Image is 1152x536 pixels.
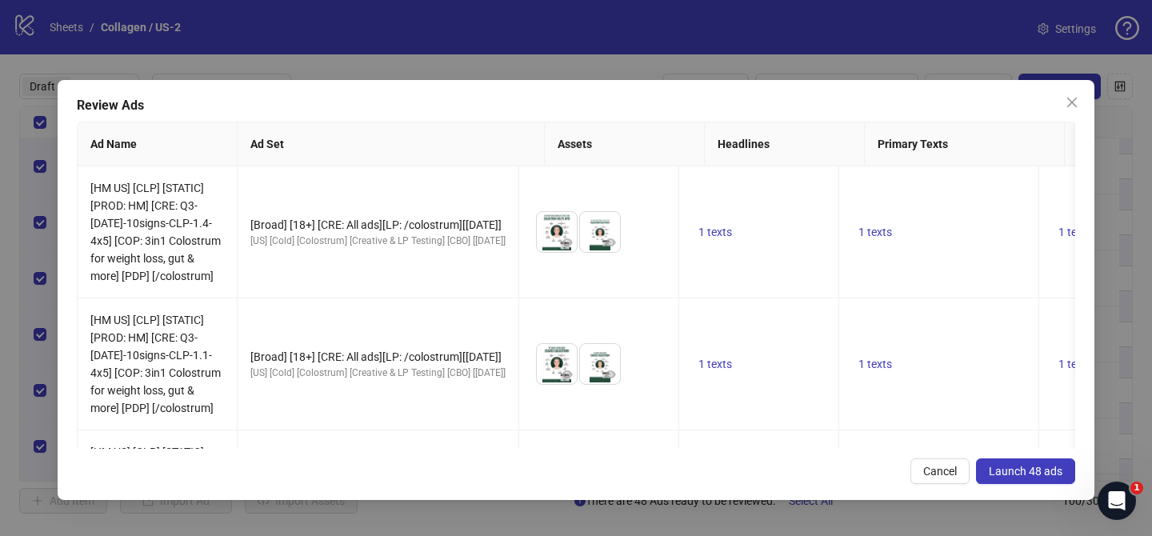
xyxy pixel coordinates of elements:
[1058,226,1092,238] span: 1 texts
[250,234,506,249] div: [US] [Cold] [Colostrum] [Creative & LP Testing] [CBO] [[DATE]]
[865,122,1065,166] th: Primary Texts
[705,122,865,166] th: Headlines
[989,465,1062,478] span: Launch 48 ads
[698,358,732,370] span: 1 texts
[910,458,970,484] button: Cancel
[250,216,506,234] div: [Broad] [18+] [CRE: All ads][LP: /colostrum][[DATE]]
[976,458,1075,484] button: Launch 48 ads
[558,365,577,384] button: Preview
[1058,358,1092,370] span: 1 texts
[562,369,573,380] span: eye
[858,226,892,238] span: 1 texts
[580,344,620,384] img: Asset 2
[858,358,892,370] span: 1 texts
[562,237,573,248] span: eye
[250,348,506,366] div: [Broad] [18+] [CRE: All ads][LP: /colostrum][[DATE]]
[1052,222,1098,242] button: 1 texts
[537,212,577,252] img: Asset 1
[692,222,738,242] button: 1 texts
[852,354,898,374] button: 1 texts
[601,233,620,252] button: Preview
[1130,482,1143,494] span: 1
[923,465,957,478] span: Cancel
[77,96,1075,115] div: Review Ads
[238,122,545,166] th: Ad Set
[1052,354,1098,374] button: 1 texts
[605,369,616,380] span: eye
[692,354,738,374] button: 1 texts
[698,226,732,238] span: 1 texts
[537,344,577,384] img: Asset 1
[90,182,221,282] span: [HM US] [CLP] [STATIC] [PROD: HM] [CRE: Q3-[DATE]-10signs-CLP-1.4-4x5] [COP: 3in1 Colostrum for w...
[558,233,577,252] button: Preview
[1066,96,1078,109] span: close
[852,222,898,242] button: 1 texts
[545,122,705,166] th: Assets
[580,212,620,252] img: Asset 2
[1059,90,1085,115] button: Close
[90,314,221,414] span: [HM US] [CLP] [STATIC] [PROD: HM] [CRE: Q3-[DATE]-10signs-CLP-1.1-4x5] [COP: 3in1 Colostrum for w...
[1098,482,1136,520] iframe: Intercom live chat
[78,122,238,166] th: Ad Name
[601,365,620,384] button: Preview
[605,237,616,248] span: eye
[250,366,506,381] div: [US] [Cold] [Colostrum] [Creative & LP Testing] [CBO] [[DATE]]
